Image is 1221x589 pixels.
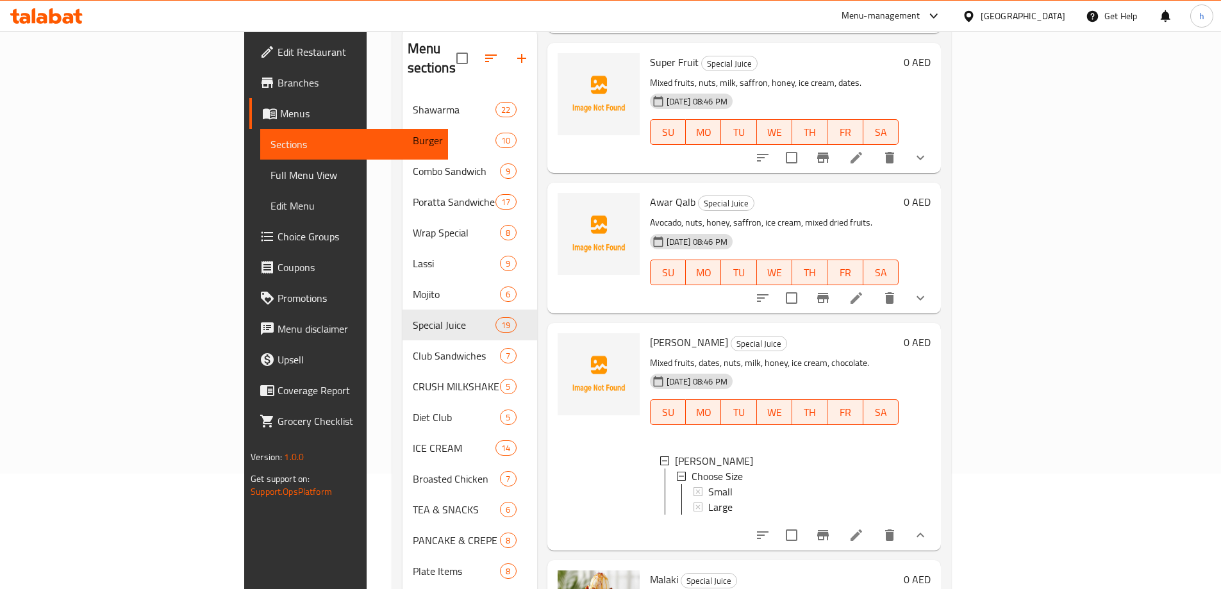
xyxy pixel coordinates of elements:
a: Sections [260,129,448,160]
svg: Show Choices [913,150,928,165]
span: 14 [496,442,515,454]
span: Wrap Special [413,225,501,240]
span: SU [656,123,681,142]
div: items [500,533,516,548]
span: TH [797,123,822,142]
button: sort-choices [747,142,778,173]
button: TU [721,260,756,285]
div: items [495,317,516,333]
button: MO [686,260,721,285]
span: Choice Groups [278,229,438,244]
span: TU [726,403,751,422]
span: FR [833,263,858,282]
span: Sort sections [476,43,506,74]
span: PANCAKE & CREPE [413,533,501,548]
span: WE [762,403,787,422]
div: Broasted Chicken [413,471,501,486]
span: [PERSON_NAME] [675,453,753,469]
div: items [500,563,516,579]
span: 7 [501,350,515,362]
div: CRUSH MILKSHAKE5 [403,371,537,402]
div: Plate Items [413,563,501,579]
button: delete [874,142,905,173]
a: Choice Groups [249,221,448,252]
div: items [495,194,516,210]
button: SU [650,119,686,145]
div: Lassi9 [403,248,537,279]
button: SA [863,260,899,285]
span: WE [762,263,787,282]
img: Einstein [558,333,640,415]
p: Mixed fruits, dates, nuts, milk, honey, ice cream, chocolate. [650,355,899,371]
a: Edit Restaurant [249,37,448,67]
div: ICE CREAM14 [403,433,537,463]
span: Edit Restaurant [278,44,438,60]
a: Support.OpsPlatform [251,483,332,500]
div: items [500,502,516,517]
span: Lassi [413,256,501,271]
button: MO [686,399,721,425]
span: Small [708,484,733,499]
span: [DATE] 08:46 PM [661,236,733,248]
button: WE [757,119,792,145]
span: CRUSH MILKSHAKE [413,379,501,394]
span: [DATE] 08:46 PM [661,376,733,388]
div: Broasted Chicken7 [403,463,537,494]
h6: 0 AED [904,333,931,351]
h6: 0 AED [904,193,931,211]
span: 1.0.0 [284,449,304,465]
p: Avocado, nuts, honey, saffron, ice cream, mixed dried fruits. [650,215,899,231]
button: sort-choices [747,520,778,551]
div: Burger10 [403,125,537,156]
span: Select to update [778,144,805,171]
span: MO [691,263,716,282]
button: SA [863,399,899,425]
span: 5 [501,381,515,393]
img: Awar Qalb [558,193,640,275]
button: WE [757,399,792,425]
button: show more [905,283,936,313]
span: Malaki [650,570,678,589]
div: TEA & SNACKS [413,502,501,517]
span: Awar Qalb [650,192,695,212]
span: Full Menu View [270,167,438,183]
div: items [495,133,516,148]
span: ICE CREAM [413,440,496,456]
span: Special Juice [702,56,757,71]
span: TU [726,123,751,142]
span: SA [868,403,893,422]
span: 22 [496,104,515,116]
a: Edit menu item [849,150,864,165]
span: Edit Menu [270,198,438,213]
span: Shawarma [413,102,496,117]
svg: Show Choices [913,290,928,306]
a: Edit Menu [260,190,448,221]
span: 6 [501,288,515,301]
span: MO [691,403,716,422]
div: Shawarma22 [403,94,537,125]
span: [DATE] 08:46 PM [661,95,733,108]
a: Menu disclaimer [249,313,448,344]
span: MO [691,123,716,142]
div: items [500,348,516,363]
span: TH [797,263,822,282]
a: Upsell [249,344,448,375]
span: h [1199,9,1204,23]
button: Add section [506,43,537,74]
span: Poratta Sandwiches [413,194,496,210]
span: 19 [496,319,515,331]
span: Special Juice [731,336,786,351]
span: Upsell [278,352,438,367]
div: Special Juice [698,195,754,211]
span: 8 [501,535,515,547]
span: Grocery Checklist [278,413,438,429]
span: 10 [496,135,515,147]
h6: 0 AED [904,53,931,71]
div: items [500,379,516,394]
span: SU [656,403,681,422]
span: 17 [496,196,515,208]
button: TH [792,399,827,425]
button: show more [905,142,936,173]
div: Combo Sandwich9 [403,156,537,187]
